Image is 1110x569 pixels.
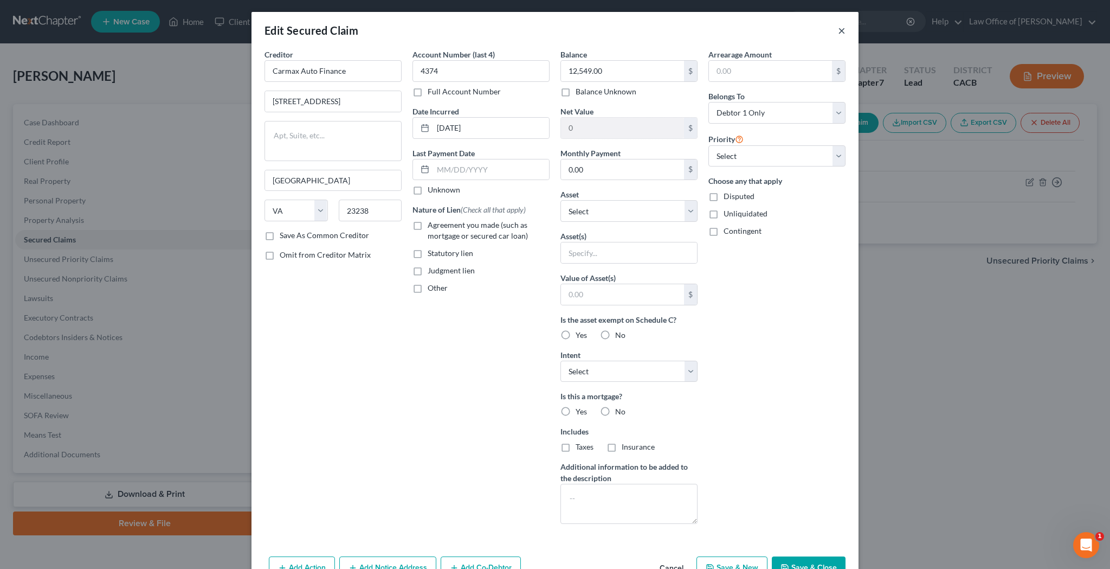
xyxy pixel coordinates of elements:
[724,226,761,235] span: Contingent
[428,86,501,97] label: Full Account Number
[561,118,684,138] input: 0.00
[428,266,475,275] span: Judgment lien
[684,159,697,180] div: $
[412,60,550,82] input: XXXX
[560,349,580,361] label: Intent
[264,23,358,38] div: Edit Secured Claim
[622,442,655,451] span: Insurance
[264,50,293,59] span: Creditor
[1073,532,1099,558] iframe: Intercom live chat
[576,86,636,97] label: Balance Unknown
[560,314,698,325] label: Is the asset exempt on Schedule C?
[576,330,587,340] span: Yes
[433,159,549,180] input: MM/DD/YYYY
[428,220,528,240] span: Agreement you made (such as mortgage or secured car loan)
[724,191,754,201] span: Disputed
[412,148,475,159] label: Last Payment Date
[433,118,549,138] input: MM/DD/YYYY
[560,231,586,242] label: Asset(s)
[561,242,697,263] input: Specify...
[709,61,832,81] input: 0.00
[412,106,459,117] label: Date Incurred
[280,230,369,241] label: Save As Common Creditor
[832,61,845,81] div: $
[838,24,846,37] button: ×
[265,170,401,191] input: Enter city...
[264,60,402,82] input: Search creditor by name...
[412,49,495,60] label: Account Number (last 4)
[708,175,846,187] label: Choose any that apply
[339,200,402,221] input: Enter zip...
[561,159,684,180] input: 0.00
[708,49,772,60] label: Arrearage Amount
[560,148,621,159] label: Monthly Payment
[684,118,697,138] div: $
[560,461,698,484] label: Additional information to be added to the description
[560,190,579,199] span: Asset
[265,91,401,112] input: Enter address...
[560,106,593,117] label: Net Value
[708,92,745,101] span: Belongs To
[428,184,460,195] label: Unknown
[708,132,744,145] label: Priority
[724,209,767,218] span: Unliquidated
[1095,532,1104,541] span: 1
[684,284,697,305] div: $
[412,204,526,215] label: Nature of Lien
[560,391,698,402] label: Is this a mortgage?
[561,61,684,81] input: 0.00
[560,426,698,437] label: Includes
[576,442,593,451] span: Taxes
[615,330,625,340] span: No
[615,407,625,416] span: No
[428,283,448,292] span: Other
[560,49,587,60] label: Balance
[428,248,473,258] span: Statutory lien
[280,250,371,259] span: Omit from Creditor Matrix
[561,284,684,305] input: 0.00
[576,407,587,416] span: Yes
[461,205,526,214] span: (Check all that apply)
[560,272,616,284] label: Value of Asset(s)
[684,61,697,81] div: $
